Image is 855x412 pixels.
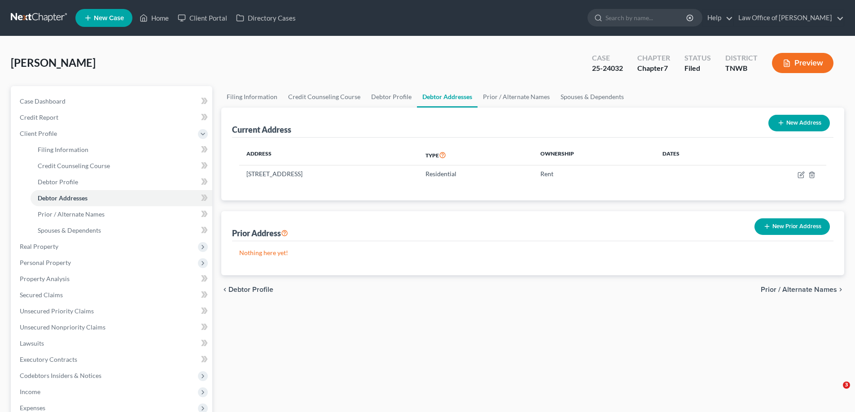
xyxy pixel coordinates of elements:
[38,210,105,218] span: Prior / Alternate Names
[20,97,66,105] span: Case Dashboard
[366,86,417,108] a: Debtor Profile
[13,287,212,303] a: Secured Claims
[20,388,40,395] span: Income
[13,335,212,351] a: Lawsuits
[637,63,670,74] div: Chapter
[605,9,688,26] input: Search by name...
[31,158,212,174] a: Credit Counseling Course
[725,53,758,63] div: District
[20,404,45,412] span: Expenses
[837,286,844,293] i: chevron_right
[20,307,94,315] span: Unsecured Priority Claims
[20,323,105,331] span: Unsecured Nonpriority Claims
[239,145,418,165] th: Address
[31,174,212,190] a: Debtor Profile
[20,130,57,137] span: Client Profile
[38,178,78,186] span: Debtor Profile
[173,10,232,26] a: Client Portal
[20,356,77,363] span: Executory Contracts
[684,63,711,74] div: Filed
[221,86,283,108] a: Filing Information
[221,286,273,293] button: chevron_left Debtor Profile
[418,145,533,165] th: Type
[13,109,212,126] a: Credit Report
[761,286,844,293] button: Prior / Alternate Names chevron_right
[684,53,711,63] div: Status
[13,303,212,319] a: Unsecured Priority Claims
[761,286,837,293] span: Prior / Alternate Names
[20,275,70,282] span: Property Analysis
[664,64,668,72] span: 7
[725,63,758,74] div: TNWB
[20,243,58,250] span: Real Property
[239,248,826,257] p: Nothing here yet!
[239,165,418,182] td: [STREET_ADDRESS]
[13,319,212,335] a: Unsecured Nonpriority Claims
[20,113,58,121] span: Credit Report
[20,291,63,299] span: Secured Claims
[232,124,291,135] div: Current Address
[38,162,110,169] span: Credit Counseling Course
[533,165,655,182] td: Rent
[418,165,533,182] td: Residential
[232,228,288,239] div: Prior Address
[31,142,212,158] a: Filing Information
[31,222,212,239] a: Spouses & Dependents
[38,226,101,234] span: Spouses & Dependents
[283,86,366,108] a: Credit Counseling Course
[13,271,212,287] a: Property Analysis
[754,218,830,235] button: New Prior Address
[772,53,833,73] button: Preview
[478,86,555,108] a: Prior / Alternate Names
[20,259,71,266] span: Personal Property
[31,190,212,206] a: Debtor Addresses
[703,10,733,26] a: Help
[637,53,670,63] div: Chapter
[734,10,844,26] a: Law Office of [PERSON_NAME]
[555,86,629,108] a: Spouses & Dependents
[655,145,735,165] th: Dates
[38,194,88,202] span: Debtor Addresses
[20,339,44,347] span: Lawsuits
[592,53,623,63] div: Case
[135,10,173,26] a: Home
[94,15,124,22] span: New Case
[417,86,478,108] a: Debtor Addresses
[20,372,101,379] span: Codebtors Insiders & Notices
[228,286,273,293] span: Debtor Profile
[13,93,212,109] a: Case Dashboard
[221,286,228,293] i: chevron_left
[31,206,212,222] a: Prior / Alternate Names
[533,145,655,165] th: Ownership
[768,115,830,131] button: New Address
[38,146,88,153] span: Filing Information
[843,382,850,389] span: 3
[232,10,300,26] a: Directory Cases
[13,351,212,368] a: Executory Contracts
[11,56,96,69] span: [PERSON_NAME]
[824,382,846,403] iframe: Intercom live chat
[592,63,623,74] div: 25-24032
